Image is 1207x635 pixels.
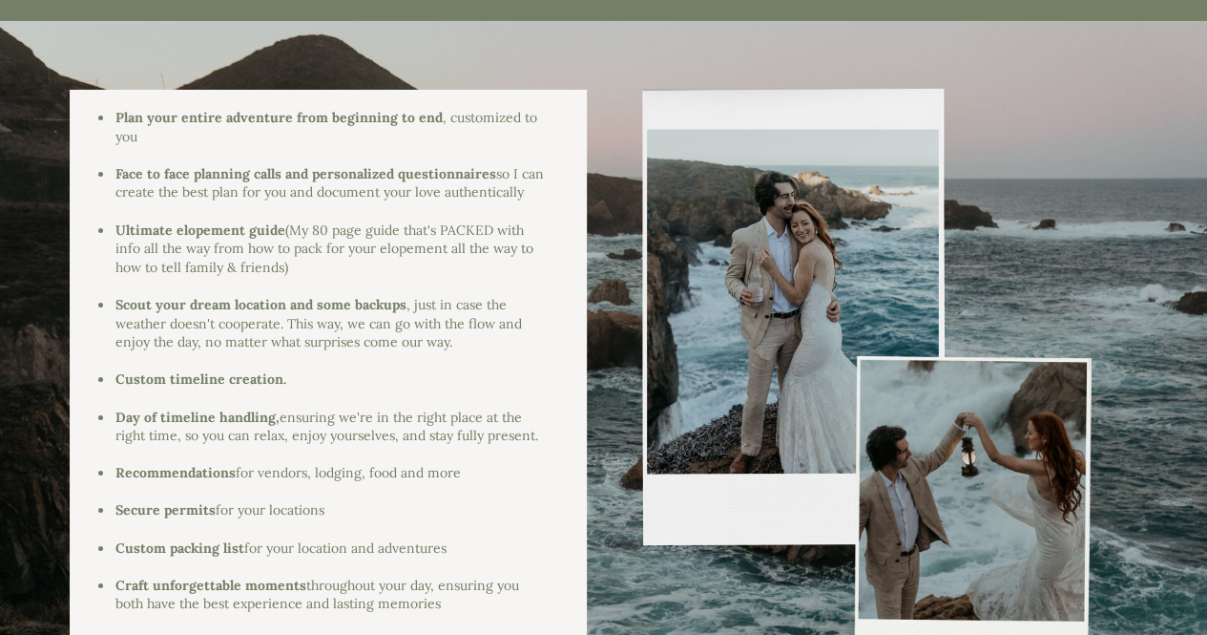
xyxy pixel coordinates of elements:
[114,222,544,278] li: (My 80 page guide that's PACKED with info all the way from how to pack for your elopement all the...
[114,109,442,126] b: Plan your entire adventure from beginning to end
[114,296,544,352] li: , just in case the weather doesn't cooperate. This way, we can go with the flow and enjoy the day...
[114,109,544,146] li: , customized to you
[114,409,544,446] li: ensuring we're in the right place at the right time, so you can relax, enjoy yourselves, and stay...
[114,222,284,239] b: Ultimate elopement guide
[114,296,406,313] b: Scout your dream location and some backups
[114,501,544,520] li: for your locations
[114,540,544,559] li: for your location and adventures
[114,577,305,594] b: Craft unforgettable moments
[114,501,215,519] b: Secure permits
[114,577,544,614] li: throughout your day, ensuring you both have the best experience and lasting memories
[114,165,495,182] b: Face to face planning calls and personalized questionnaires
[114,409,279,426] b: Day of timeline handling,
[114,464,544,483] li: for vendors, lodging, food and more
[114,540,243,557] b: Custom packing list
[114,370,285,388] b: Custom timeline creation.
[114,464,235,481] b: Recommendations
[114,165,544,202] li: so I can create the best plan for you and document your love authentically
